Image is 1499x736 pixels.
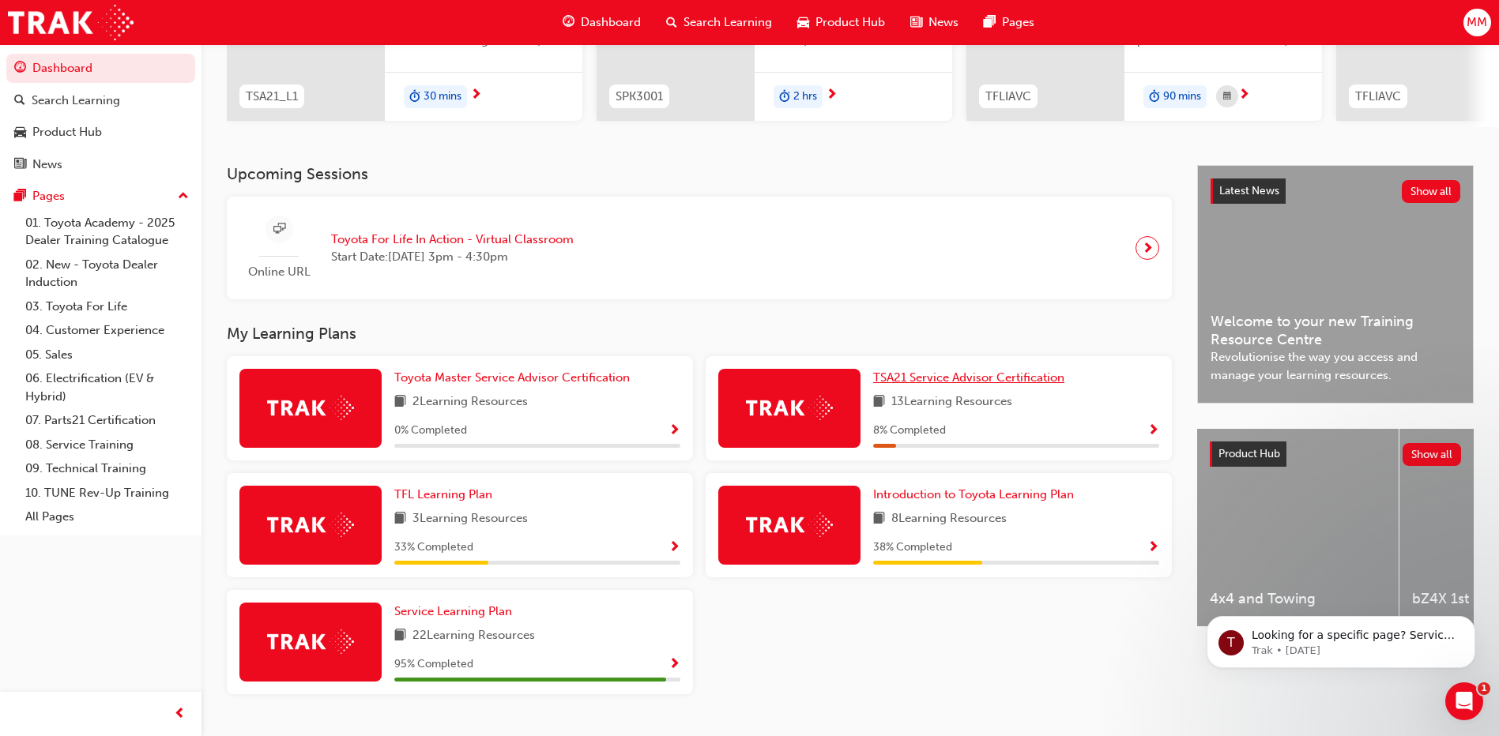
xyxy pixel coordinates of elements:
span: next-icon [1142,237,1154,259]
a: 07. Parts21 Certification [19,408,195,433]
span: duration-icon [779,87,790,107]
span: car-icon [14,126,26,140]
span: TFL Learning Plan [394,487,492,501]
a: TSA21 Service Advisor Certification [873,369,1071,387]
a: Online URLToyota For Life In Action - Virtual ClassroomStart Date:[DATE] 3pm - 4:30pm [239,209,1159,287]
img: Trak [746,513,833,537]
span: duration-icon [1149,87,1160,107]
span: guage-icon [14,62,26,76]
span: Latest News [1219,184,1279,197]
span: Pages [1002,13,1034,32]
span: car-icon [797,13,809,32]
span: prev-icon [174,704,186,724]
a: news-iconNews [898,6,971,39]
span: 1 [1478,682,1490,695]
img: Trak [8,5,134,40]
span: Start Date: [DATE] 3pm - 4:30pm [331,248,574,266]
a: Product HubShow all [1210,441,1461,467]
span: Search Learning [684,13,772,32]
span: Show Progress [669,658,680,672]
span: Introduction to Toyota Learning Plan [873,487,1074,501]
a: search-iconSearch Learning [653,6,785,39]
a: 05. Sales [19,343,195,367]
a: 04. Customer Experience [19,318,195,343]
span: Toyota For Life In Action - Virtual Classroom [331,231,574,249]
span: 0 % Completed [394,422,467,440]
span: pages-icon [984,13,996,32]
span: Toyota Master Service Advisor Certification [394,370,630,385]
span: 2 Learning Resources [412,392,528,412]
button: DashboardSearch LearningProduct HubNews [6,51,195,182]
button: MM [1463,9,1491,36]
span: 13 Learning Resources [891,392,1012,412]
span: duration-icon [409,87,420,107]
span: search-icon [666,13,677,32]
h3: My Learning Plans [227,325,1172,343]
span: Service Learning Plan [394,604,512,618]
a: Latest NewsShow allWelcome to your new Training Resource CentreRevolutionise the way you access a... [1197,165,1474,404]
span: TSA21_L1 [246,88,298,106]
span: SPK3001 [616,88,663,106]
div: Pages [32,187,65,205]
span: 90 mins [1163,88,1201,106]
span: 38 % Completed [873,539,952,557]
span: 22 Learning Resources [412,626,535,646]
span: Show Progress [669,541,680,555]
iframe: Intercom live chat [1445,682,1483,720]
span: Dashboard [581,13,641,32]
a: Service Learning Plan [394,603,518,621]
a: 06. Electrification (EV & Hybrid) [19,366,195,408]
span: News [928,13,959,32]
button: Pages [6,182,195,211]
span: 8 Learning Resources [891,509,1007,529]
a: Introduction to Toyota Learning Plan [873,486,1080,504]
a: Toyota Master Service Advisor Certification [394,369,636,387]
div: News [32,156,62,174]
span: MM [1467,13,1487,32]
span: Show Progress [1147,424,1159,438]
span: book-icon [394,509,406,529]
span: pages-icon [14,190,26,204]
a: 03. Toyota For Life [19,295,195,319]
a: Latest NewsShow all [1211,178,1460,204]
iframe: Intercom notifications message [1183,583,1499,693]
span: 33 % Completed [394,539,473,557]
a: 02. New - Toyota Dealer Induction [19,253,195,295]
span: 2 hrs [793,88,817,106]
span: Welcome to your new Training Resource Centre [1211,313,1460,348]
div: Product Hub [32,123,102,141]
span: book-icon [394,392,406,412]
span: book-icon [394,626,406,646]
span: search-icon [14,94,25,108]
span: Show Progress [1147,541,1159,555]
span: next-icon [1238,88,1250,103]
span: book-icon [873,509,885,529]
span: calendar-icon [1223,87,1231,107]
span: 30 mins [424,88,461,106]
img: Trak [267,396,354,420]
a: Product Hub [6,118,195,147]
button: Show all [1403,443,1462,466]
span: book-icon [873,392,885,412]
a: 10. TUNE Rev-Up Training [19,481,195,505]
span: Online URL [239,263,318,281]
a: Search Learning [6,86,195,115]
a: News [6,150,195,179]
span: TSA21 Service Advisor Certification [873,370,1064,385]
span: 8 % Completed [873,422,946,440]
img: Trak [746,396,833,420]
span: Product Hub [1218,447,1280,460]
span: 95 % Completed [394,655,473,674]
h3: Upcoming Sessions [227,165,1172,183]
a: car-iconProduct Hub [785,6,898,39]
button: Show Progress [1147,538,1159,558]
img: Trak [267,629,354,654]
a: Dashboard [6,54,195,83]
a: 01. Toyota Academy - 2025 Dealer Training Catalogue [19,211,195,253]
span: Show Progress [669,424,680,438]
